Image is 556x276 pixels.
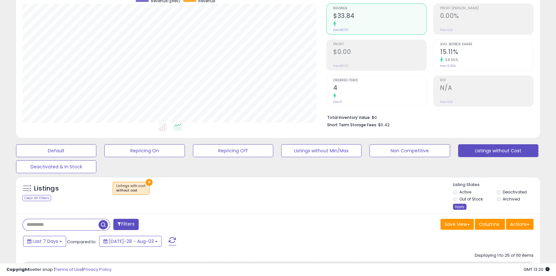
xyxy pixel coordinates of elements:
div: Clear All Filters [22,195,51,201]
label: Active [459,189,471,195]
button: Repricing Off [193,144,273,157]
h2: $0.00 [333,48,426,57]
small: Prev: $0.00 [333,28,348,32]
button: Actions [506,219,534,230]
span: ROI [440,79,533,82]
li: $0 [327,113,529,121]
small: Prev: N/A [440,100,453,104]
button: Listings without Min/Max [281,144,361,157]
small: Prev: 0 [333,100,342,104]
small: Prev: 9.53% [440,64,456,68]
h2: 0.00% [440,12,533,21]
div: Apply [453,204,466,210]
span: Last 7 Days [33,238,58,245]
button: Filters [113,219,138,230]
h2: $33.84 [333,12,426,21]
span: Profit [PERSON_NAME] [440,7,533,10]
button: Non Competitive [369,144,450,157]
button: Repricing On [104,144,185,157]
span: Avg. Buybox Share [440,43,533,46]
span: Columns [479,221,499,227]
button: Last 7 Days [23,236,66,247]
a: Privacy Policy [83,266,111,272]
h2: 15.11% [440,48,533,57]
div: without cost [116,188,146,193]
h5: Listings [34,184,59,193]
span: Profit [333,43,426,46]
button: [DATE]-28 - Aug-03 [99,236,162,247]
button: Columns [475,219,505,230]
small: 58.55% [443,58,458,62]
span: [DATE]-28 - Aug-03 [109,238,154,245]
small: Prev: N/A [440,28,453,32]
label: Out of Stock [459,196,482,202]
span: Compared to: [67,239,97,245]
span: 2025-08-11 13:20 GMT [524,266,550,272]
strong: Copyright [6,266,30,272]
h2: 4 [333,84,426,93]
a: Terms of Use [55,266,82,272]
span: Ordered Items [333,79,426,82]
h2: N/A [440,84,533,93]
button: × [146,179,152,186]
span: $0.42 [378,122,390,128]
label: Deactivated [503,189,527,195]
button: Deactivated & In Stock [16,160,96,173]
button: Default [16,144,96,157]
button: Save View [440,219,474,230]
p: Listing States: [453,182,540,188]
b: Total Inventory Value: [327,115,371,120]
span: Revenue [333,7,426,10]
div: Displaying 1 to 25 of 110 items [475,253,534,259]
div: seller snap | | [6,267,111,273]
button: Listings without Cost [458,144,538,157]
span: Listings with cost : [116,183,146,193]
b: Short Term Storage Fees: [327,122,377,128]
label: Archived [503,196,520,202]
small: Prev: $0.00 [333,64,348,68]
